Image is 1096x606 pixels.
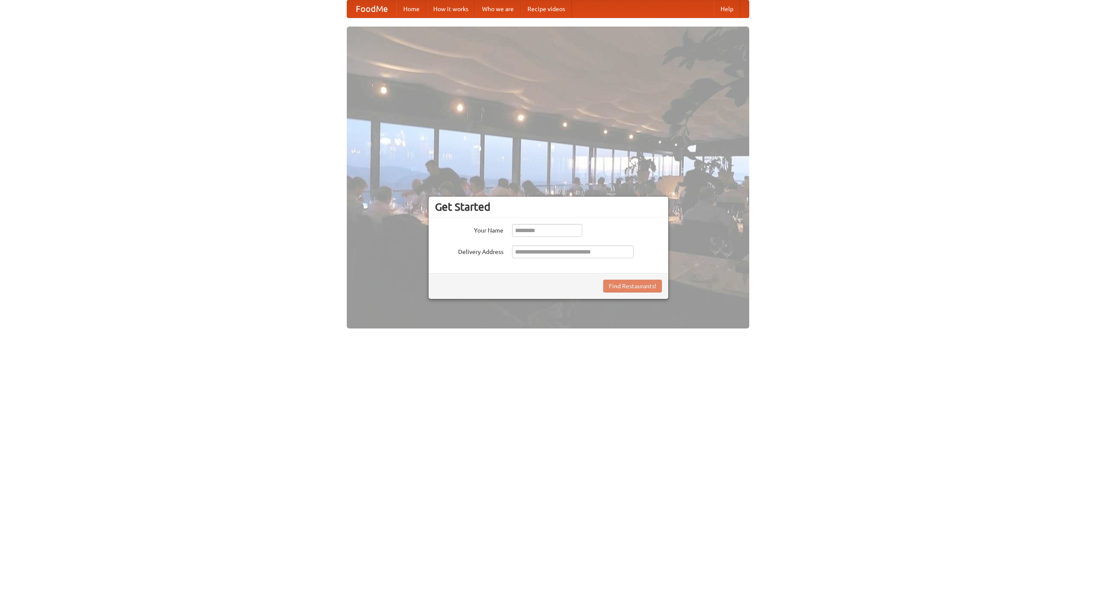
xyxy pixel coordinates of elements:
a: FoodMe [347,0,396,18]
h3: Get Started [435,200,662,213]
label: Your Name [435,224,503,235]
a: Home [396,0,426,18]
button: Find Restaurants! [603,280,662,293]
label: Delivery Address [435,245,503,256]
a: Help [714,0,740,18]
a: Who we are [475,0,521,18]
a: How it works [426,0,475,18]
a: Recipe videos [521,0,572,18]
